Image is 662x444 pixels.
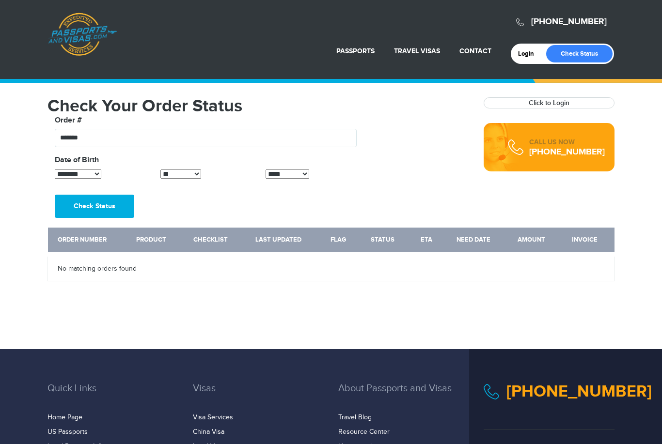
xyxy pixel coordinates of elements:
[338,428,390,436] a: Resource Center
[529,138,605,147] div: CALL US NOW
[193,428,224,436] a: China Visa
[546,45,613,62] a: Check Status
[531,16,607,27] a: [PHONE_NUMBER]
[48,228,127,254] th: Order Number
[394,47,440,55] a: Travel Visas
[193,413,233,421] a: Visa Services
[562,228,614,254] th: Invoice
[338,383,469,408] h3: About Passports and Visas
[47,383,178,408] h3: Quick Links
[411,228,447,254] th: ETA
[321,228,361,254] th: Flag
[529,99,569,107] a: Click to Login
[55,195,134,218] button: Check Status
[506,382,652,401] a: [PHONE_NUMBER]
[55,154,99,166] label: Date of Birth
[48,254,615,281] td: No matching orders found
[184,228,246,254] th: Checklist
[518,50,541,58] a: Login
[361,228,411,254] th: Status
[48,13,117,56] a: Passports & [DOMAIN_NAME]
[447,228,508,254] th: Need Date
[529,147,605,157] a: [PHONE_NUMBER]
[47,413,82,421] a: Home Page
[336,47,375,55] a: Passports
[193,383,324,408] h3: Visas
[508,228,562,254] th: Amount
[459,47,491,55] a: Contact
[47,428,88,436] a: US Passports
[338,413,372,421] a: Travel Blog
[55,115,82,126] label: Order #
[246,228,321,254] th: Last Updated
[126,228,184,254] th: Product
[47,97,469,115] h1: Check Your Order Status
